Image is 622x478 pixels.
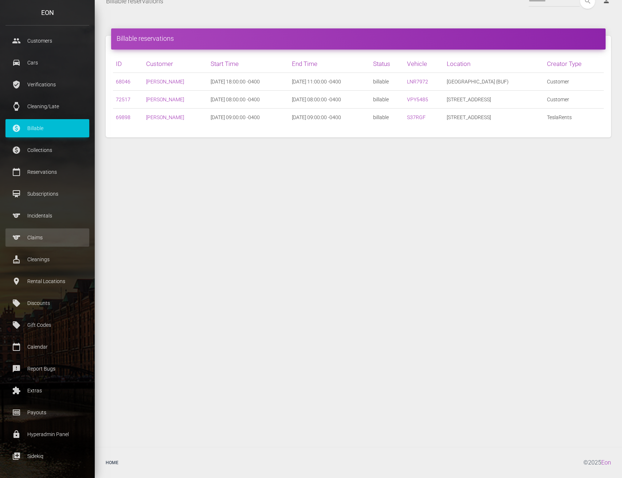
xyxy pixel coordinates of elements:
a: VPY5485 [407,97,428,102]
p: Sidekiq [11,451,84,462]
p: Calendar [11,341,84,352]
a: local_offer Gift Codes [5,316,89,334]
td: Customer [544,73,604,91]
a: 72517 [116,97,130,102]
td: TeslaRents [544,109,604,126]
a: calendar_today Reservations [5,163,89,181]
p: Extras [11,385,84,396]
th: Location [444,55,544,73]
a: 68046 [116,79,130,85]
p: Billable [11,123,84,134]
div: © 2025 [583,453,617,473]
td: [STREET_ADDRESS] [444,109,544,126]
a: sports Incidentals [5,207,89,225]
td: billable [370,109,404,126]
td: [STREET_ADDRESS] [444,91,544,109]
td: [DATE] 09:00:00 -0400 [208,109,289,126]
p: Incidentals [11,210,84,221]
a: [PERSON_NAME] [146,79,184,85]
p: Hyperadmin Panel [11,429,84,440]
td: billable [370,91,404,109]
th: Customer [143,55,208,73]
a: S37RGF [407,114,426,120]
p: Rental Locations [11,276,84,287]
a: drive_eta Cars [5,54,89,72]
a: [PERSON_NAME] [146,97,184,102]
a: lock Hyperadmin Panel [5,425,89,443]
p: Report Bugs [11,363,84,374]
td: [GEOGRAPHIC_DATA] (BUF) [444,73,544,91]
p: Discounts [11,298,84,309]
p: Verifications [11,79,84,90]
a: extension Extras [5,381,89,400]
a: money Payouts [5,403,89,422]
a: [PERSON_NAME] [146,114,184,120]
th: Status [370,55,404,73]
a: local_offer Discounts [5,294,89,312]
td: [DATE] 08:00:00 -0400 [289,91,370,109]
a: card_membership Subscriptions [5,185,89,203]
p: Gift Codes [11,320,84,330]
p: Cars [11,57,84,68]
a: verified_user Verifications [5,75,89,94]
a: 69898 [116,114,130,120]
a: watch Cleaning/Late [5,97,89,115]
p: Cleanings [11,254,84,265]
a: place Rental Locations [5,272,89,290]
a: feedback Report Bugs [5,360,89,378]
p: Subscriptions [11,188,84,199]
th: Start Time [208,55,289,73]
a: Eon [601,459,611,466]
th: Creator Type [544,55,604,73]
p: Collections [11,145,84,156]
p: Reservations [11,166,84,177]
a: LNR7972 [407,79,428,85]
h4: Billable reservations [117,34,600,43]
th: End Time [289,55,370,73]
a: sports Claims [5,228,89,247]
a: cleaning_services Cleanings [5,250,89,269]
a: paid Billable [5,119,89,137]
th: Vehicle [404,55,444,73]
th: ID [113,55,143,73]
td: Customer [544,91,604,109]
p: Claims [11,232,84,243]
a: paid Collections [5,141,89,159]
td: [DATE] 08:00:00 -0400 [208,91,289,109]
a: Home [100,453,124,473]
td: [DATE] 18:00:00 -0400 [208,73,289,91]
p: Customers [11,35,84,46]
td: [DATE] 09:00:00 -0400 [289,109,370,126]
td: [DATE] 11:00:00 -0400 [289,73,370,91]
p: Payouts [11,407,84,418]
a: queue Sidekiq [5,447,89,465]
a: calendar_today Calendar [5,338,89,356]
p: Cleaning/Late [11,101,84,112]
a: people Customers [5,32,89,50]
td: billable [370,73,404,91]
